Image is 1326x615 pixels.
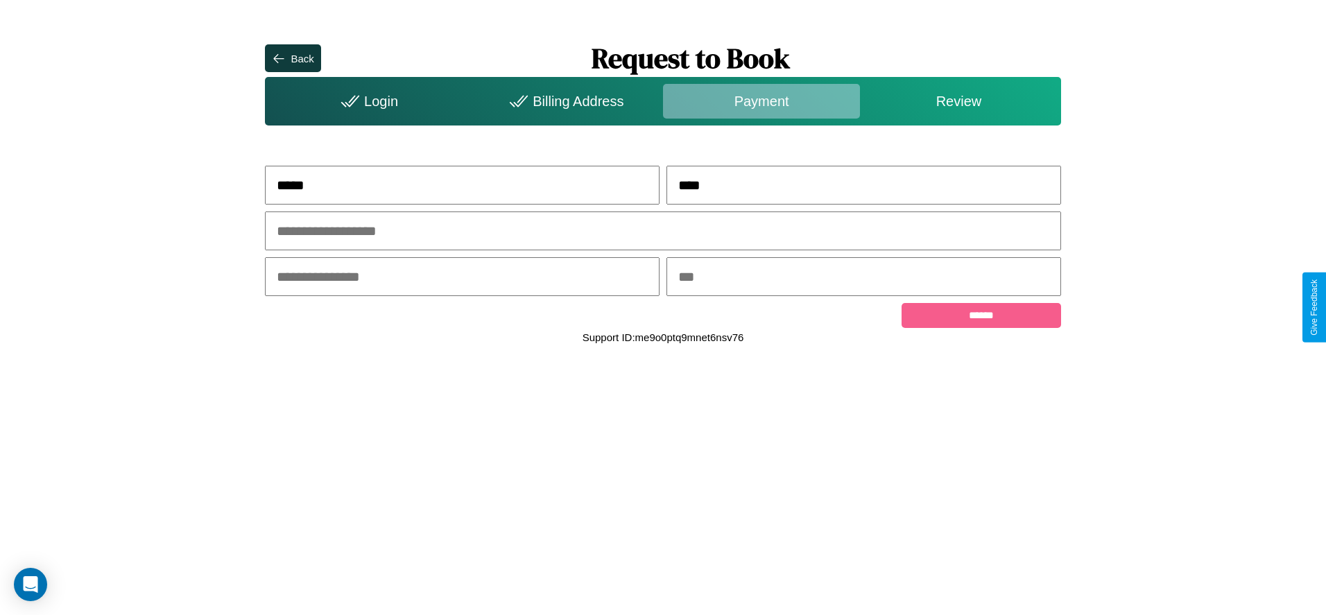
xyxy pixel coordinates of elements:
button: Back [265,44,320,72]
div: Open Intercom Messenger [14,568,47,601]
div: Payment [663,84,860,119]
p: Support ID: me9o0ptq9mnet6nsv76 [583,328,744,347]
h1: Request to Book [321,40,1061,77]
div: Give Feedback [1309,279,1319,336]
div: Review [860,84,1057,119]
div: Login [268,84,465,119]
div: Billing Address [466,84,663,119]
div: Back [291,53,313,64]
